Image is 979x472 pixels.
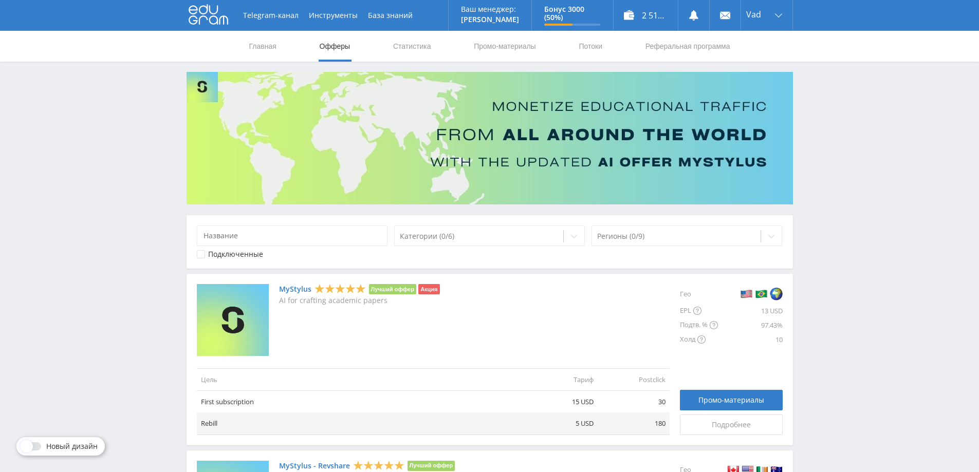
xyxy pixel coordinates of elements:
[598,412,670,435] td: 180
[578,31,603,62] a: Потоки
[418,284,439,294] li: Акция
[369,284,417,294] li: Лучший оффер
[718,318,783,332] div: 97.43%
[319,31,352,62] a: Офферы
[598,391,670,413] td: 30
[392,31,432,62] a: Статистика
[197,284,269,356] img: MyStylus
[698,396,764,404] span: Промо-материалы
[712,421,751,429] span: Подробнее
[680,414,783,435] a: Подробнее
[598,368,670,390] td: Postclick
[461,15,519,24] p: [PERSON_NAME]
[544,5,601,22] p: Бонус 3000 (50%)
[718,304,783,318] div: 13 USD
[473,31,537,62] a: Промо-материалы
[197,225,388,246] input: Название
[279,285,311,293] a: MyStylus
[680,318,718,332] div: Подтв. %
[408,461,455,471] li: Лучший оффер
[680,390,783,410] a: Промо-материалы
[526,391,598,413] td: 15 USD
[353,460,404,470] div: 5 Stars
[680,284,718,304] div: Гео
[197,412,526,435] td: Rebill
[197,368,526,390] td: Цель
[461,5,519,13] p: Ваш менеджер:
[197,391,526,413] td: First subscription
[208,250,263,258] div: Подключенные
[644,31,731,62] a: Реферальная программа
[680,304,718,318] div: EPL
[248,31,278,62] a: Главная
[746,10,761,18] span: Vad
[315,284,366,294] div: 5 Stars
[526,368,598,390] td: Тариф
[680,332,718,347] div: Холд
[526,412,598,435] td: 5 USD
[46,442,98,450] span: Новый дизайн
[279,296,440,305] p: AI for crafting academic papers
[718,332,783,347] div: 10
[279,462,350,470] a: MyStylus - Revshare
[187,72,793,204] img: Banner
